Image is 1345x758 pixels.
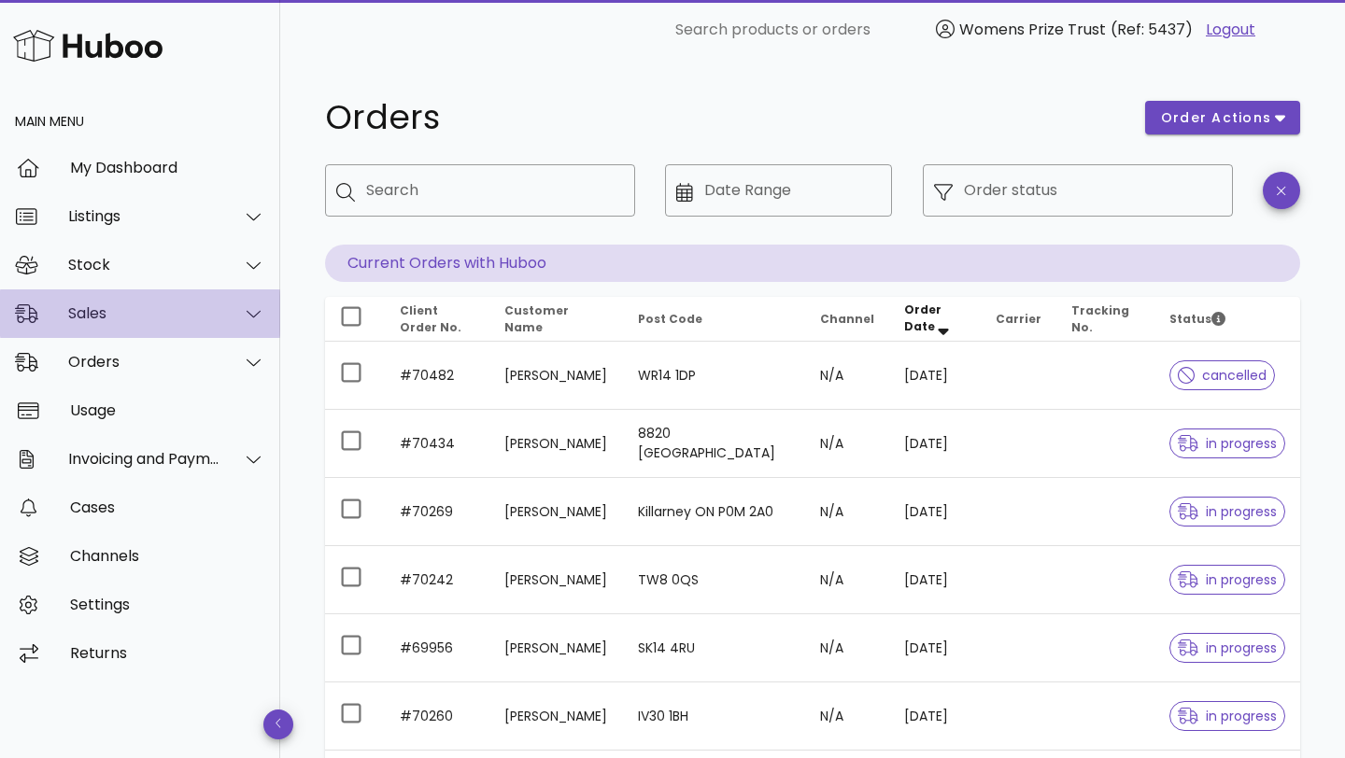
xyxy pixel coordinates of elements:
td: N/A [805,546,889,614]
span: Channel [820,311,874,327]
button: order actions [1145,101,1300,134]
div: Settings [70,596,265,613]
td: IV30 1BH [623,682,805,751]
td: N/A [805,614,889,682]
span: Status [1169,311,1225,327]
div: My Dashboard [70,159,265,176]
td: [PERSON_NAME] [489,410,623,478]
td: [PERSON_NAME] [489,546,623,614]
td: [DATE] [889,614,981,682]
td: [PERSON_NAME] [489,478,623,546]
div: Channels [70,547,265,565]
span: in progress [1178,437,1277,450]
td: [PERSON_NAME] [489,682,623,751]
span: Post Code [638,311,702,327]
th: Tracking No. [1056,297,1154,342]
td: #70242 [385,546,489,614]
a: Logout [1206,19,1255,41]
td: [DATE] [889,546,981,614]
div: Usage [70,401,265,419]
td: #70434 [385,410,489,478]
div: Listings [68,207,220,225]
div: Stock [68,256,220,274]
p: Current Orders with Huboo [325,245,1300,282]
td: [DATE] [889,342,981,410]
th: Post Code [623,297,805,342]
td: [DATE] [889,410,981,478]
img: Huboo Logo [13,25,163,65]
span: Customer Name [504,302,569,335]
td: N/A [805,478,889,546]
div: Cases [70,498,265,516]
span: in progress [1178,641,1277,654]
td: WR14 1DP [623,342,805,410]
td: [PERSON_NAME] [489,614,623,682]
span: order actions [1160,108,1272,128]
td: #70260 [385,682,489,751]
td: TW8 0QS [623,546,805,614]
td: [PERSON_NAME] [489,342,623,410]
div: Sales [68,304,220,322]
div: Invoicing and Payments [68,450,220,468]
td: #69956 [385,614,489,682]
th: Customer Name [489,297,623,342]
td: SK14 4RU [623,614,805,682]
td: #70269 [385,478,489,546]
span: in progress [1178,709,1277,723]
span: Womens Prize Trust [959,19,1106,40]
span: Order Date [904,302,941,334]
span: in progress [1178,573,1277,586]
th: Status [1154,297,1300,342]
span: Carrier [996,311,1041,327]
td: N/A [805,410,889,478]
span: Client Order No. [400,302,461,335]
td: [DATE] [889,478,981,546]
th: Carrier [981,297,1056,342]
span: in progress [1178,505,1277,518]
div: Orders [68,353,220,371]
span: (Ref: 5437) [1111,19,1193,40]
td: #70482 [385,342,489,410]
div: Returns [70,644,265,662]
th: Order Date: Sorted descending. Activate to remove sorting. [889,297,981,342]
span: cancelled [1178,369,1267,382]
td: Killarney ON P0M 2A0 [623,478,805,546]
th: Channel [805,297,889,342]
td: N/A [805,682,889,751]
th: Client Order No. [385,297,489,342]
span: Tracking No. [1071,302,1129,335]
td: N/A [805,342,889,410]
h1: Orders [325,101,1123,134]
td: [DATE] [889,682,981,751]
td: 8820 [GEOGRAPHIC_DATA] [623,410,805,478]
